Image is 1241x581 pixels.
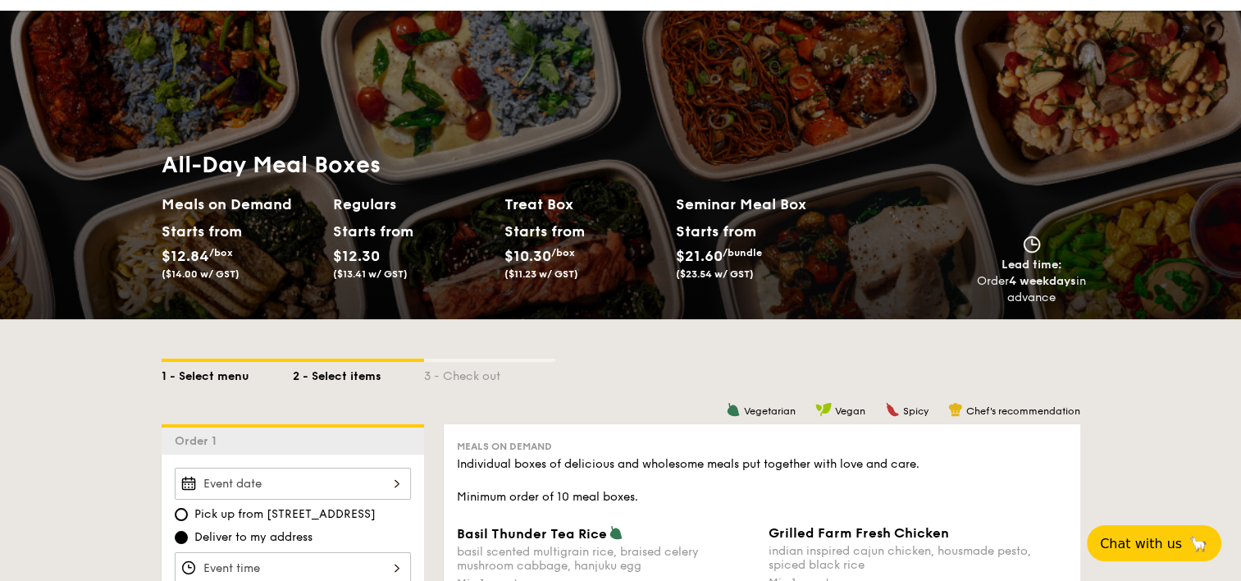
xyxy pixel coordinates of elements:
[609,525,623,540] img: icon-vegetarian.fe4039eb.svg
[885,402,900,417] img: icon-spicy.37a8142b.svg
[676,247,723,265] span: $21.60
[977,273,1087,306] div: Order in advance
[726,402,741,417] img: icon-vegetarian.fe4039eb.svg
[769,544,1067,572] div: indian inspired cajun chicken, housmade pesto, spiced black rice
[162,219,235,244] div: Starts from
[293,362,424,385] div: 2 - Select items
[175,508,188,521] input: Pick up from [STREET_ADDRESS]
[1009,274,1076,288] strong: 4 weekdays
[1189,534,1208,553] span: 🦙
[504,268,578,280] span: ($11.23 w/ GST)
[209,247,233,258] span: /box
[948,402,963,417] img: icon-chef-hat.a58ddaea.svg
[457,526,607,542] span: Basil Thunder Tea Rice
[457,456,1067,506] div: Individual boxes of delicious and wholesome meals put together with love and care. Minimum order ...
[723,247,762,258] span: /bundle
[162,362,293,385] div: 1 - Select menu
[457,441,552,452] span: Meals on Demand
[333,219,406,244] div: Starts from
[424,362,555,385] div: 3 - Check out
[676,268,754,280] span: ($23.54 w/ GST)
[333,193,491,216] h2: Regulars
[1087,525,1221,561] button: Chat with us🦙
[162,247,209,265] span: $12.84
[676,219,755,244] div: Starts from
[333,268,408,280] span: ($13.41 w/ GST)
[835,405,865,417] span: Vegan
[903,405,928,417] span: Spicy
[504,219,577,244] div: Starts from
[457,545,755,573] div: basil scented multigrain rice, braised celery mushroom cabbage, hanjuku egg
[1020,236,1044,254] img: icon-clock.2db775ea.svg
[162,193,320,216] h2: Meals on Demand
[175,468,411,500] input: Event date
[504,193,663,216] h2: Treat Box
[769,525,949,541] span: Grilled Farm Fresh Chicken
[194,529,313,546] span: Deliver to my address
[162,268,240,280] span: ($14.00 w/ GST)
[815,402,832,417] img: icon-vegan.f8ff3823.svg
[966,405,1080,417] span: Chef's recommendation
[504,247,551,265] span: $10.30
[1100,536,1182,551] span: Chat with us
[676,193,847,216] h2: Seminar Meal Box
[175,434,223,448] span: Order 1
[175,531,188,544] input: Deliver to my address
[551,247,575,258] span: /box
[194,506,376,523] span: Pick up from [STREET_ADDRESS]
[744,405,796,417] span: Vegetarian
[333,247,380,265] span: $12.30
[1001,258,1062,272] span: Lead time:
[162,150,847,180] h1: All-Day Meal Boxes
